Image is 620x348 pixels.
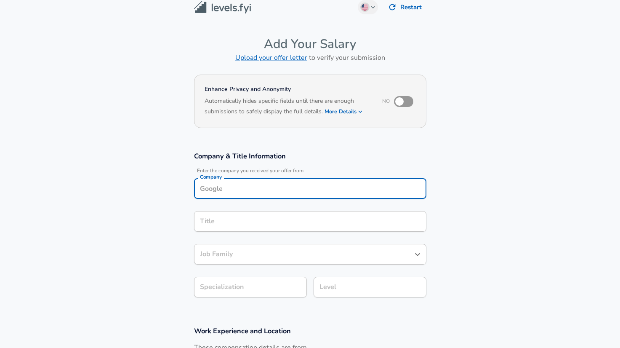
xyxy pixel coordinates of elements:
[382,98,390,104] span: No
[194,168,426,174] span: Enter the company you received your offer from
[412,249,423,260] button: Open
[325,106,363,118] button: More Details
[194,1,251,14] img: Levels.fyi
[205,85,371,94] h4: Enhance Privacy and Anonymity
[198,215,423,228] input: Software Engineer
[198,248,410,261] input: Software Engineer
[198,182,423,195] input: Google
[317,281,423,294] input: L3
[194,151,426,161] h3: Company & Title Information
[205,96,371,118] h6: Automatically hides specific fields until there are enough submissions to safely display the full...
[235,53,307,62] a: Upload your offer letter
[194,277,307,297] input: Specialization
[194,326,426,336] h3: Work Experience and Location
[194,36,426,52] h4: Add Your Salary
[194,52,426,64] h6: to verify your submission
[200,174,222,179] label: Company
[362,4,368,11] img: English (US)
